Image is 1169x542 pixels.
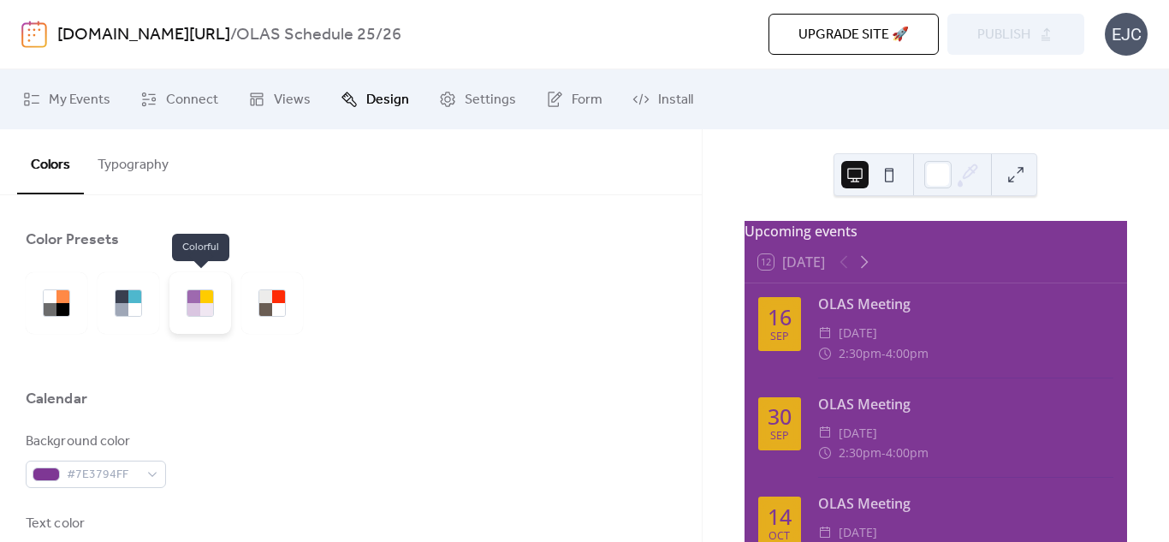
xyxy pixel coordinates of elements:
[658,90,693,110] span: Install
[818,493,1113,514] div: OLAS Meeting
[818,443,832,463] div: ​
[768,307,792,328] div: 16
[839,423,877,444] span: [DATE]
[366,90,409,110] span: Design
[770,331,789,342] div: Sep
[770,431,789,442] div: Sep
[26,229,119,250] div: Color Presets
[235,76,323,122] a: Views
[886,343,929,364] span: 4:00pm
[57,19,230,51] a: [DOMAIN_NAME][URL]
[17,129,84,194] button: Colors
[84,129,182,193] button: Typography
[128,76,231,122] a: Connect
[881,443,886,463] span: -
[768,531,790,542] div: Oct
[768,14,939,55] button: Upgrade site 🚀
[768,506,792,527] div: 14
[26,389,87,409] div: Calendar
[798,25,909,45] span: Upgrade site 🚀
[745,221,1127,241] div: Upcoming events
[465,90,516,110] span: Settings
[620,76,706,122] a: Install
[230,19,236,51] b: /
[768,406,792,427] div: 30
[886,443,929,463] span: 4:00pm
[818,343,832,364] div: ​
[533,76,615,122] a: Form
[166,90,218,110] span: Connect
[172,234,229,261] span: Colorful
[818,323,832,343] div: ​
[881,343,886,364] span: -
[328,76,422,122] a: Design
[10,76,123,122] a: My Events
[818,423,832,444] div: ​
[26,514,163,534] div: Text color
[274,90,311,110] span: Views
[572,90,602,110] span: Form
[67,465,139,485] span: #7E3794FF
[49,90,110,110] span: My Events
[21,21,47,48] img: logo
[839,343,881,364] span: 2:30pm
[839,323,877,343] span: [DATE]
[426,76,529,122] a: Settings
[1105,13,1148,56] div: EJC
[236,19,401,51] b: OLAS Schedule 25/26
[26,432,163,452] div: Background color
[818,394,1113,414] div: OLAS Meeting
[818,294,1113,314] div: OLAS Meeting
[839,443,881,463] span: 2:30pm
